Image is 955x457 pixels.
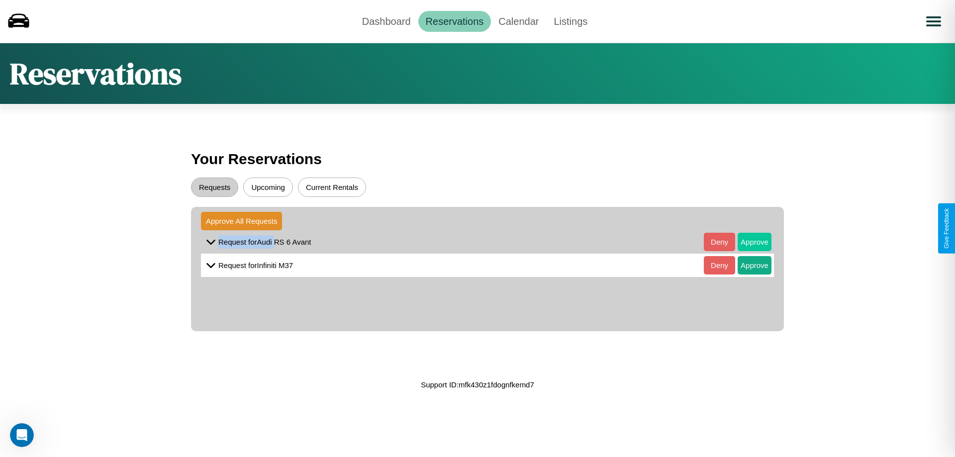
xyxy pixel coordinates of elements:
[201,212,282,230] button: Approve All Requests
[546,11,595,32] a: Listings
[243,178,293,197] button: Upcoming
[191,178,238,197] button: Requests
[191,146,764,173] h3: Your Reservations
[298,178,366,197] button: Current Rentals
[738,256,771,274] button: Approve
[10,423,34,447] iframe: Intercom live chat
[218,235,311,249] p: Request for Audi RS 6 Avant
[704,233,735,251] button: Deny
[10,53,182,94] h1: Reservations
[920,7,948,35] button: Open menu
[355,11,418,32] a: Dashboard
[738,233,771,251] button: Approve
[704,256,735,274] button: Deny
[491,11,546,32] a: Calendar
[421,378,534,391] p: Support ID: mfk430z1fdognfkemd7
[418,11,491,32] a: Reservations
[218,259,293,272] p: Request for Infiniti M37
[943,208,950,249] div: Give Feedback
